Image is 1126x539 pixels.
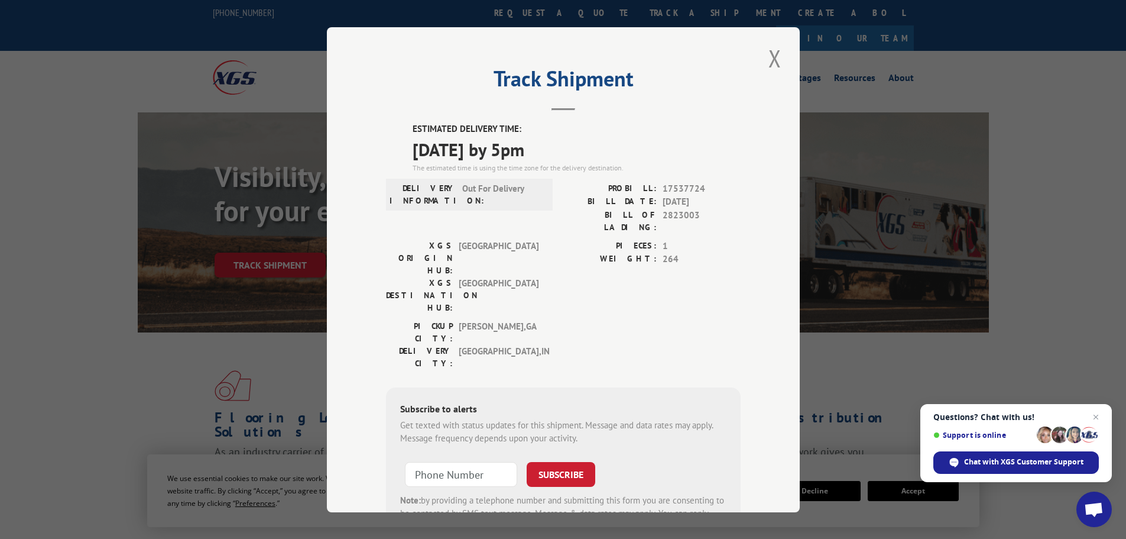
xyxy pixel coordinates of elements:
label: ESTIMATED DELIVERY TIME: [413,122,741,136]
span: Support is online [933,431,1033,440]
label: BILL OF LADING: [563,208,657,233]
span: Out For Delivery [462,182,542,206]
button: Close modal [765,42,785,75]
label: WEIGHT: [563,253,657,266]
span: Questions? Chat with us! [933,412,1099,422]
label: XGS ORIGIN HUB: [386,239,453,276]
span: 264 [663,253,741,266]
span: 2823003 [663,208,741,233]
span: 17537724 [663,182,741,195]
label: DELIVERY CITY: [386,344,453,369]
span: 1 [663,239,741,253]
label: PROBILL: [563,182,657,195]
span: [GEOGRAPHIC_DATA] [459,276,538,314]
span: [DATE] by 5pm [413,135,741,162]
span: [PERSON_NAME] , GA [459,319,538,344]
a: Open chat [1076,492,1112,527]
label: XGS DESTINATION HUB: [386,276,453,314]
button: SUBSCRIBE [527,461,595,486]
label: BILL DATE: [563,195,657,209]
label: DELIVERY INFORMATION: [390,182,456,206]
h2: Track Shipment [386,70,741,93]
span: Chat with XGS Customer Support [964,457,1083,467]
span: [GEOGRAPHIC_DATA] , IN [459,344,538,369]
div: by providing a telephone number and submitting this form you are consenting to be contacted by SM... [400,493,726,534]
strong: Note: [400,494,421,505]
span: [DATE] [663,195,741,209]
span: [GEOGRAPHIC_DATA] [459,239,538,276]
label: PIECES: [563,239,657,253]
div: Get texted with status updates for this shipment. Message and data rates may apply. Message frequ... [400,418,726,445]
span: Chat with XGS Customer Support [933,451,1099,474]
div: The estimated time is using the time zone for the delivery destination. [413,162,741,173]
label: PICKUP CITY: [386,319,453,344]
div: Subscribe to alerts [400,401,726,418]
input: Phone Number [405,461,517,486]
